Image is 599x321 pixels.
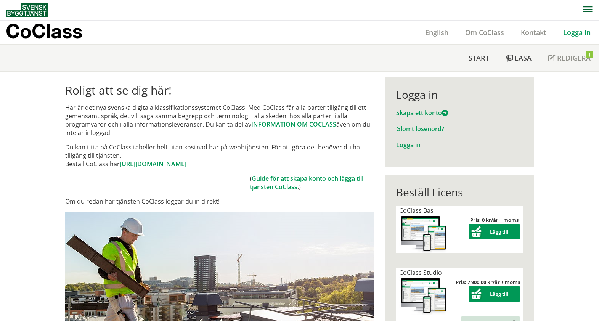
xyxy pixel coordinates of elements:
a: Lägg till [469,291,520,297]
td: ( .) [250,174,374,191]
a: Start [460,45,498,71]
span: CoClass Studio [399,268,442,277]
button: Lägg till [469,224,520,239]
a: [URL][DOMAIN_NAME] [120,160,186,168]
p: Om du redan har tjänsten CoClass loggar du in direkt! [65,197,374,205]
p: CoClass [6,27,82,35]
a: Guide för att skapa konto och lägga till tjänsten CoClass [250,174,363,191]
a: Skapa ett konto [396,109,448,117]
a: Logga in [555,28,599,37]
a: INFORMATION OM COCLASS [251,120,336,128]
h1: Roligt att se dig här! [65,83,374,97]
a: Lägg till [469,228,520,235]
img: coclass-license.jpg [399,277,448,315]
span: CoClass Bas [399,206,434,215]
div: Logga in [396,88,523,101]
img: coclass-license.jpg [399,215,448,253]
p: Du kan titta på CoClass tabeller helt utan kostnad här på webbtjänsten. För att göra det behöver ... [65,143,374,168]
div: Beställ Licens [396,186,523,199]
a: Glömt lösenord? [396,125,444,133]
button: Lägg till [469,286,520,302]
a: Om CoClass [457,28,512,37]
p: Här är det nya svenska digitala klassifikationssystemet CoClass. Med CoClass får alla parter till... [65,103,374,137]
strong: Pris: 0 kr/år + moms [470,217,519,223]
a: Logga in [396,141,421,149]
a: Läsa [498,45,540,71]
img: Svensk Byggtjänst [6,3,48,17]
span: Läsa [515,53,532,63]
a: CoClass [6,21,99,44]
strong: Pris: 7 900,00 kr/år + moms [456,279,520,286]
span: Start [469,53,489,63]
a: English [417,28,457,37]
a: Kontakt [512,28,555,37]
